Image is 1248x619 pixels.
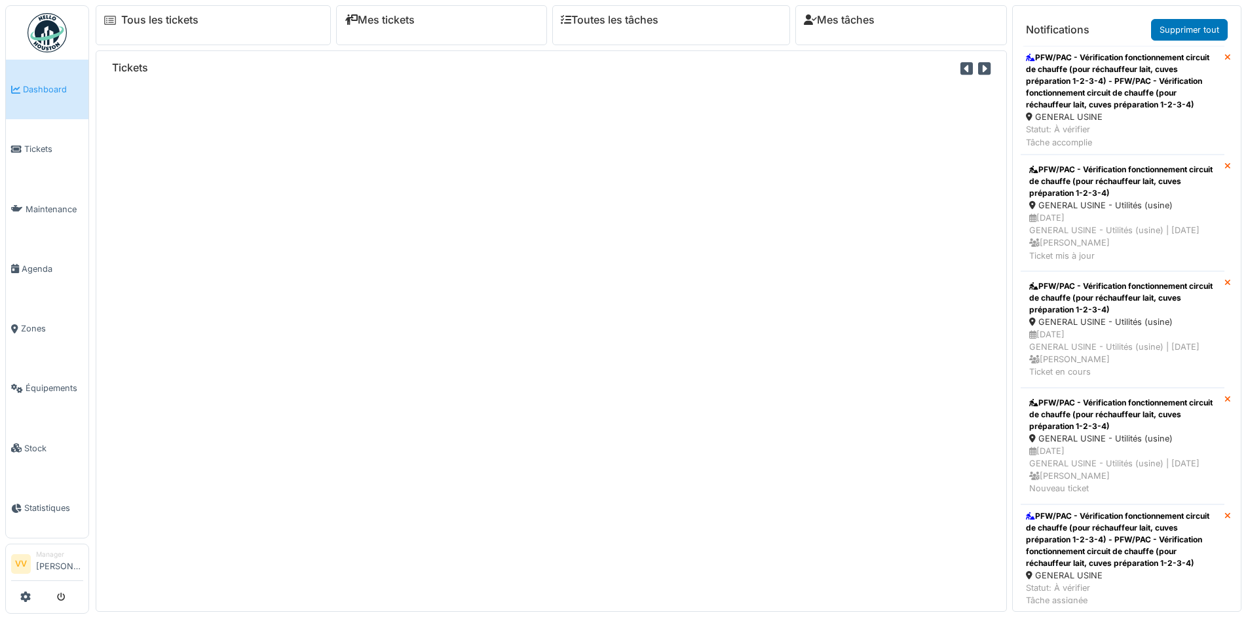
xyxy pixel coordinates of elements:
[1021,46,1224,155] a: PFW/PAC - Vérification fonctionnement circuit de chauffe (pour réchauffeur lait, cuves préparatio...
[11,554,31,574] li: VV
[6,358,88,418] a: Équipements
[1021,271,1224,388] a: PFW/PAC - Vérification fonctionnement circuit de chauffe (pour réchauffeur lait, cuves préparatio...
[1026,582,1219,607] div: Statut: À vérifier Tâche assignée
[23,83,83,96] span: Dashboard
[804,14,875,26] a: Mes tâches
[561,14,658,26] a: Toutes les tâches
[1026,52,1219,111] div: PFW/PAC - Vérification fonctionnement circuit de chauffe (pour réchauffeur lait, cuves préparatio...
[24,143,83,155] span: Tickets
[1026,510,1219,569] div: PFW/PAC - Vérification fonctionnement circuit de chauffe (pour réchauffeur lait, cuves préparatio...
[1029,212,1216,262] div: [DATE] GENERAL USINE - Utilités (usine) | [DATE] [PERSON_NAME] Ticket mis à jour
[1029,397,1216,432] div: PFW/PAC - Vérification fonctionnement circuit de chauffe (pour réchauffeur lait, cuves préparatio...
[24,442,83,455] span: Stock
[6,119,88,179] a: Tickets
[6,299,88,358] a: Zones
[1021,504,1224,613] a: PFW/PAC - Vérification fonctionnement circuit de chauffe (pour réchauffeur lait, cuves préparatio...
[1026,123,1219,148] div: Statut: À vérifier Tâche accomplie
[112,62,148,74] h6: Tickets
[1026,24,1089,36] h6: Notifications
[1026,111,1219,123] div: GENERAL USINE
[24,502,83,514] span: Statistiques
[1021,388,1224,504] a: PFW/PAC - Vérification fonctionnement circuit de chauffe (pour réchauffeur lait, cuves préparatio...
[1029,164,1216,199] div: PFW/PAC - Vérification fonctionnement circuit de chauffe (pour réchauffeur lait, cuves préparatio...
[22,263,83,275] span: Agenda
[6,478,88,538] a: Statistiques
[1021,155,1224,271] a: PFW/PAC - Vérification fonctionnement circuit de chauffe (pour réchauffeur lait, cuves préparatio...
[11,550,83,581] a: VV Manager[PERSON_NAME]
[1029,316,1216,328] div: GENERAL USINE - Utilités (usine)
[121,14,199,26] a: Tous les tickets
[1029,199,1216,212] div: GENERAL USINE - Utilités (usine)
[1029,445,1216,495] div: [DATE] GENERAL USINE - Utilités (usine) | [DATE] [PERSON_NAME] Nouveau ticket
[6,419,88,478] a: Stock
[36,550,83,559] div: Manager
[1026,569,1219,582] div: GENERAL USINE
[6,239,88,299] a: Agenda
[6,179,88,239] a: Maintenance
[36,550,83,578] li: [PERSON_NAME]
[1029,432,1216,445] div: GENERAL USINE - Utilités (usine)
[1029,280,1216,316] div: PFW/PAC - Vérification fonctionnement circuit de chauffe (pour réchauffeur lait, cuves préparatio...
[345,14,415,26] a: Mes tickets
[1151,19,1228,41] a: Supprimer tout
[26,382,83,394] span: Équipements
[6,60,88,119] a: Dashboard
[21,322,83,335] span: Zones
[28,13,67,52] img: Badge_color-CXgf-gQk.svg
[1029,328,1216,379] div: [DATE] GENERAL USINE - Utilités (usine) | [DATE] [PERSON_NAME] Ticket en cours
[26,203,83,216] span: Maintenance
